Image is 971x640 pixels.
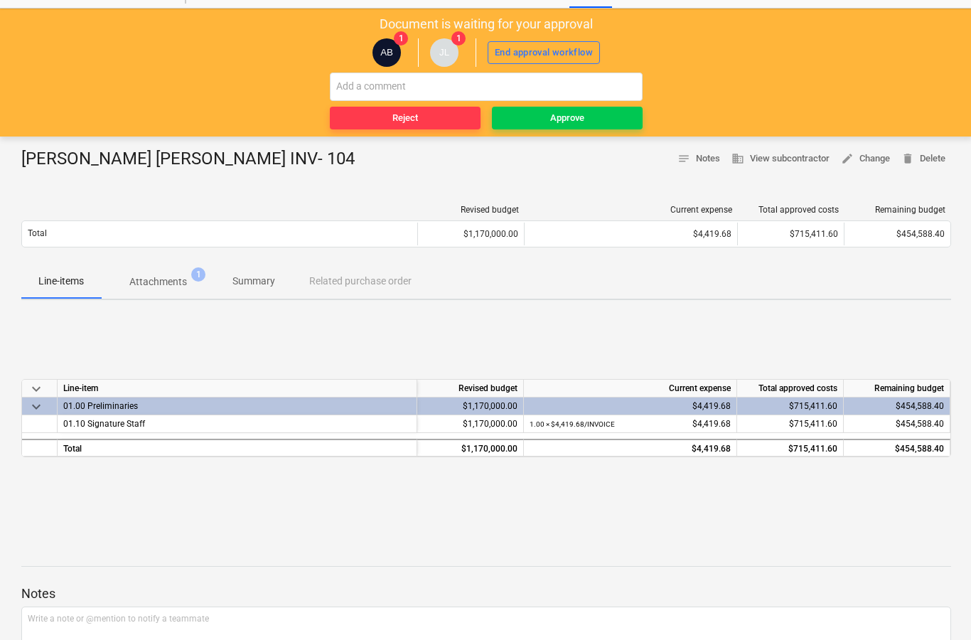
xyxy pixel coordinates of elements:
div: $1,170,000.00 [417,439,524,457]
div: $1,170,000.00 [417,415,524,433]
div: Total approved costs [737,380,844,398]
div: Total [58,439,417,457]
span: Delete [901,151,945,167]
button: Delete [896,148,951,170]
p: Attachments [129,274,187,289]
p: Total [28,228,47,240]
div: Current expense [530,205,732,215]
button: Change [835,148,896,170]
button: View subcontractor [726,148,835,170]
p: Summary [232,274,275,289]
span: 1 [394,31,408,46]
div: Revised budget [417,380,524,398]
span: View subcontractor [731,151,830,167]
div: $454,588.40 [844,398,950,415]
div: $4,419.68 [530,415,731,433]
button: Notes [672,148,726,170]
div: Alberto Berdera [372,38,401,67]
div: $715,411.60 [737,439,844,457]
div: End approval workflow [495,45,593,61]
span: JL [439,47,449,58]
div: 01.00 Preliminaries [63,398,411,415]
span: 1 [191,267,205,282]
span: 1 [451,31,466,46]
div: Total approved costs [744,205,839,215]
div: $715,411.60 [737,223,844,245]
span: $454,588.40 [896,419,944,429]
div: Remaining budget [850,205,945,215]
div: [PERSON_NAME] [PERSON_NAME] INV- 104 [21,148,366,171]
span: 01.10 Signature Staff [63,419,145,429]
div: Line-item [58,380,417,398]
span: Notes [677,151,720,167]
div: Current expense [524,380,737,398]
span: keyboard_arrow_down [28,380,45,398]
div: Reject [392,110,418,127]
small: 1.00 × $4,419.68 / INVOICE [530,420,615,428]
span: edit [841,152,854,165]
span: keyboard_arrow_down [28,398,45,415]
div: $4,419.68 [530,229,731,239]
div: $1,170,000.00 [417,223,524,245]
div: Joseph Licastro [430,38,458,67]
span: notes [677,152,690,165]
span: $454,588.40 [896,229,945,239]
div: $715,411.60 [737,398,844,415]
iframe: Chat Widget [900,572,971,640]
p: Notes [21,585,951,602]
span: AB [380,47,393,58]
div: $454,588.40 [844,439,950,457]
p: Document is waiting for your approval [380,16,593,33]
button: End approval workflow [488,41,600,64]
div: Revised budget [424,205,519,215]
p: Line-items [38,274,84,289]
input: Add a comment [330,73,643,101]
span: $715,411.60 [789,419,837,429]
div: $1,170,000.00 [417,398,524,415]
span: Change [841,151,890,167]
span: delete [901,152,914,165]
div: $4,419.68 [530,398,731,415]
div: $4,419.68 [530,440,731,458]
button: Approve [492,107,643,129]
button: Reject [330,107,481,129]
div: Approve [550,110,584,127]
span: business [731,152,744,165]
div: Remaining budget [844,380,950,398]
